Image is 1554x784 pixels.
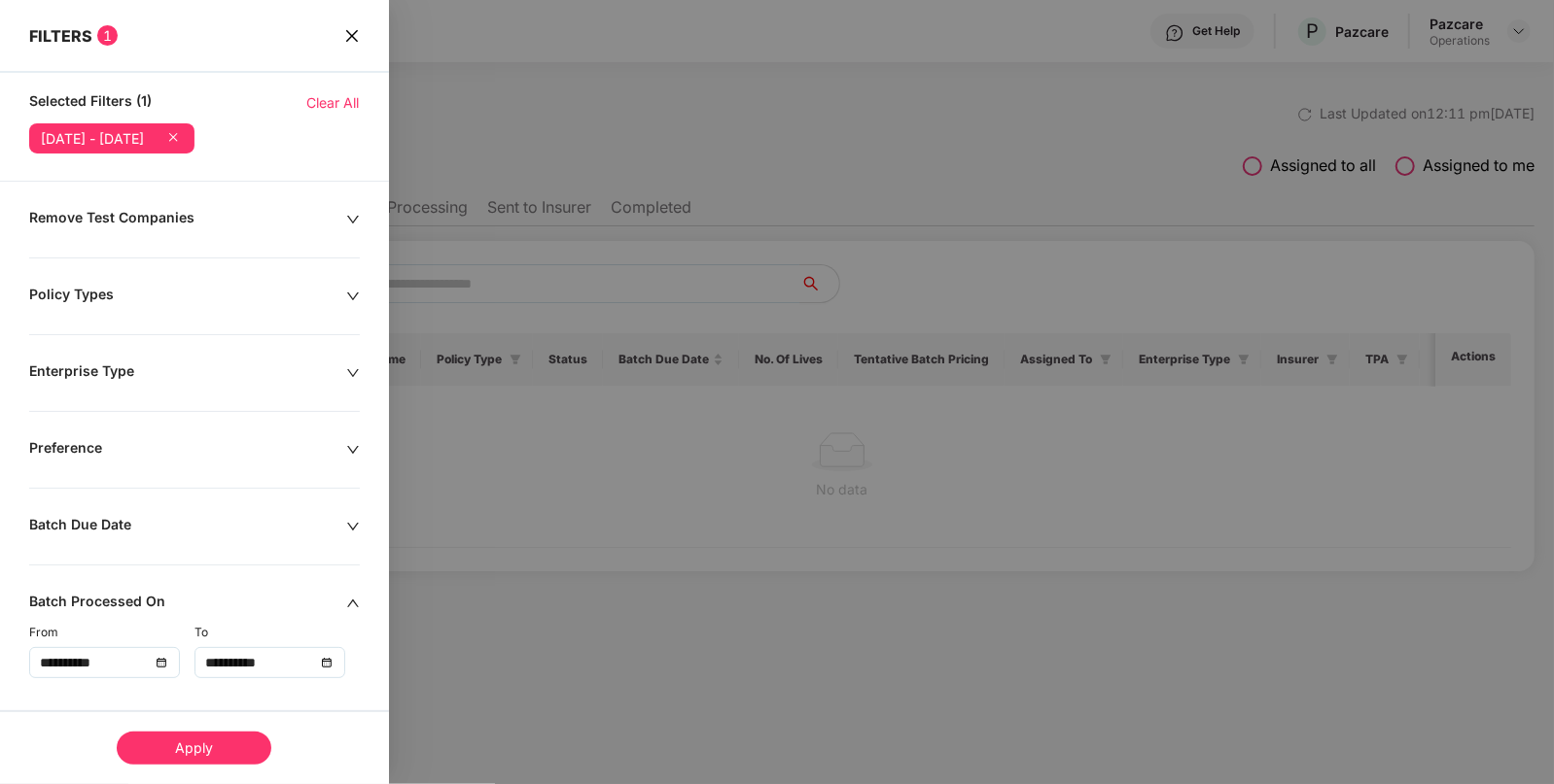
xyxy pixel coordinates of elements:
[41,131,144,147] div: [DATE] - [DATE]
[29,26,92,46] span: FILTERS
[307,92,360,114] span: Clear All
[117,732,271,765] div: Apply
[29,209,346,230] div: Remove Test Companies
[194,624,360,642] div: To
[29,516,346,537] div: Batch Due Date
[346,290,360,303] span: down
[346,520,360,533] span: down
[29,362,346,384] div: Enterprise Type
[346,597,360,610] span: up
[29,593,346,614] div: Batch Processed On
[346,213,360,226] span: down
[346,366,360,380] span: down
[346,443,360,457] span: down
[29,439,346,460] div: Preference
[97,25,118,46] span: 1
[29,92,152,114] span: Selected Filters (1)
[344,25,360,46] span: close
[29,624,194,642] div: From
[29,286,346,307] div: Policy Types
